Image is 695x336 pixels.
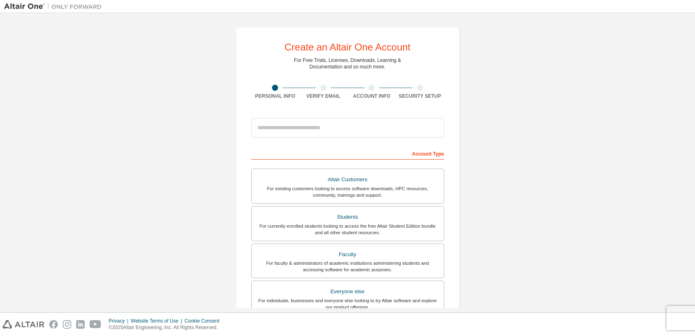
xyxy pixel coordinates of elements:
div: For currently enrolled students looking to access the free Altair Student Edition bundle and all ... [257,223,439,236]
div: Verify Email [299,93,348,99]
p: © 2025 Altair Engineering, Inc. All Rights Reserved. [109,324,224,331]
div: For Free Trials, Licenses, Downloads, Learning & Documentation and so much more. [294,57,401,70]
div: For individuals, businesses and everyone else looking to try Altair software and explore our prod... [257,297,439,310]
div: Personal Info [251,93,300,99]
div: Altair Customers [257,174,439,185]
div: For faculty & administrators of academic institutions administering students and accessing softwa... [257,260,439,273]
div: Everyone else [257,286,439,297]
div: Create an Altair One Account [285,42,411,52]
img: facebook.svg [49,320,58,329]
img: Altair One [4,2,106,11]
div: Faculty [257,249,439,260]
img: linkedin.svg [76,320,85,329]
img: youtube.svg [90,320,101,329]
img: instagram.svg [63,320,71,329]
div: Cookie Consent [184,318,224,324]
div: Security Setup [396,93,444,99]
div: Account Info [348,93,396,99]
div: Account Type [251,147,444,160]
div: Privacy [109,318,131,324]
div: For existing customers looking to access software downloads, HPC resources, community, trainings ... [257,185,439,198]
img: altair_logo.svg [2,320,44,329]
div: Students [257,211,439,223]
div: Website Terms of Use [131,318,184,324]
